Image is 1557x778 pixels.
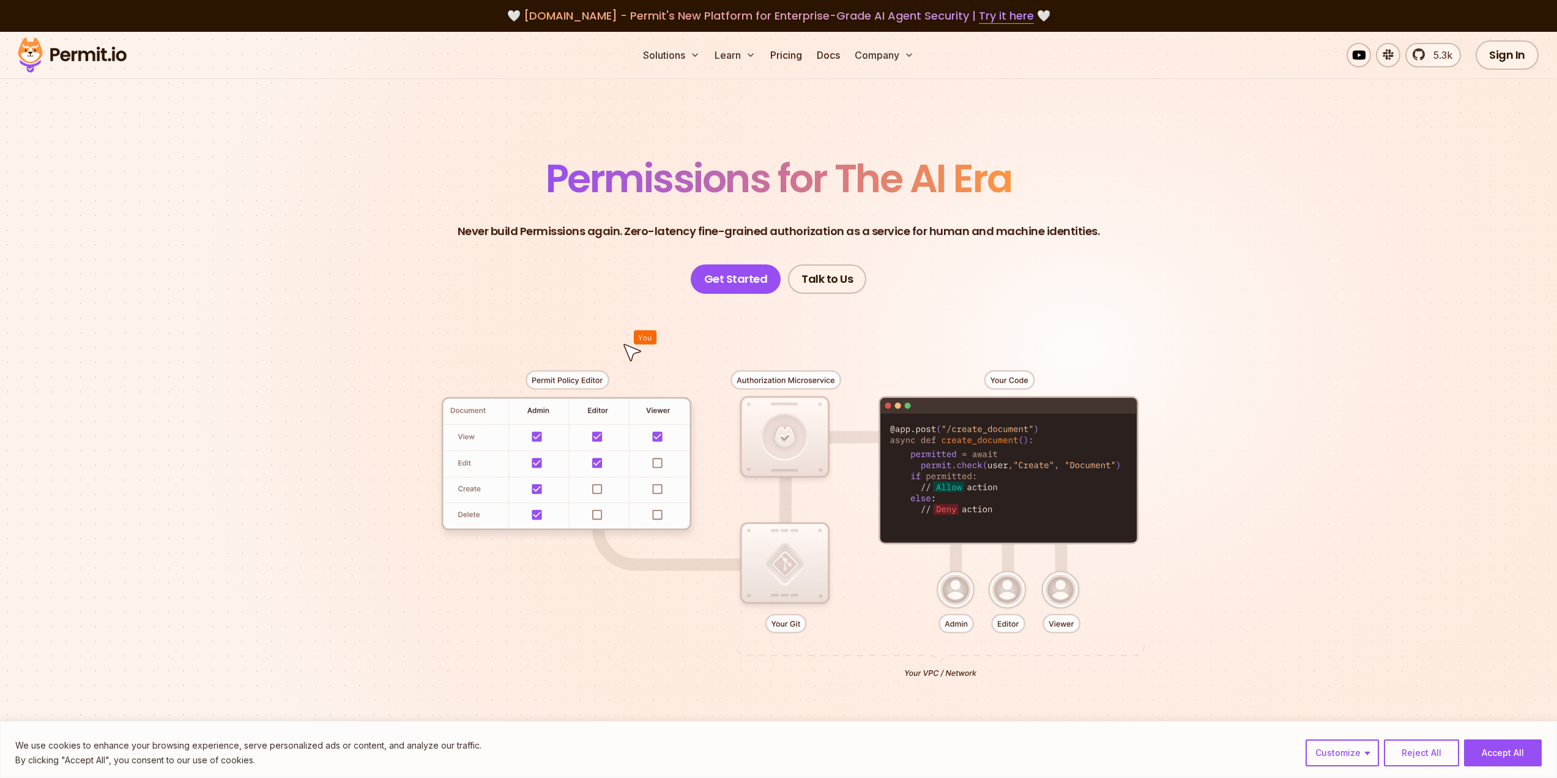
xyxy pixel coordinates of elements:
p: Never build Permissions again. Zero-latency fine-grained authorization as a service for human and... [458,223,1100,240]
button: Learn [710,43,760,67]
a: Pricing [765,43,807,67]
a: Talk to Us [788,264,866,294]
a: Docs [812,43,845,67]
button: Customize [1306,739,1379,766]
div: 🤍 🤍 [29,7,1528,24]
button: Solutions [638,43,705,67]
p: We use cookies to enhance your browsing experience, serve personalized ads or content, and analyz... [15,738,481,753]
a: Sign In [1476,40,1539,70]
img: Permit logo [12,34,132,76]
span: Permissions for The AI Era [546,151,1012,206]
span: 5.3k [1426,48,1452,62]
a: Try it here [979,8,1034,24]
button: Accept All [1464,739,1542,766]
p: By clicking "Accept All", you consent to our use of cookies. [15,753,481,768]
button: Reject All [1384,739,1459,766]
a: 5.3k [1405,43,1461,67]
button: Company [850,43,919,67]
a: Get Started [691,264,781,294]
span: [DOMAIN_NAME] - Permit's New Platform for Enterprise-Grade AI Agent Security | [524,8,1034,23]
